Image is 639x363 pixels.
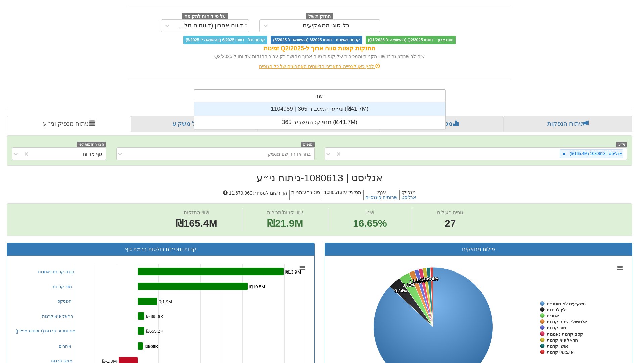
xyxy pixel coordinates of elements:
[399,190,418,200] h5: מנפיק :
[568,150,623,158] div: אנליסט | 1080613 (₪165.4M)
[413,278,425,283] tspan: 1.14%
[128,44,511,53] div: החזקות קופות טווח ארוך ל-Q2/2025 זמינות
[7,172,632,183] h2: אנליסט | 1080613 - ניתוח ני״ע
[146,314,164,319] tspan: ₪665.6K
[267,209,303,215] span: שווי קניות/מכירות
[176,218,217,229] span: ₪165.4M
[53,284,72,289] a: מור קרנות
[547,331,583,337] tspan: קסם קרנות נאמנות
[363,190,399,200] h5: ענף :
[437,209,463,215] span: גופים פעילים
[426,276,438,281] tspan: 0.74%
[504,116,632,132] a: ניתוח הנפקות
[42,314,73,319] a: הראל פיא קרנות
[267,218,303,229] span: ₪21.9M
[547,325,566,330] tspan: מור קרנות
[123,63,516,70] div: לחץ כאן לצפייה בתאריכי הדיווחים האחרונים של כל הגופים
[194,102,445,116] div: ני״ע: ‏המשביר 365 | 1104959 ‎(₪41.7M)‎
[38,269,74,274] a: קסם קרנות נאמנות
[146,329,164,334] tspan: ₪655.2K
[12,246,309,252] h3: קניות ומכירות בולטות ברמת גוף
[128,53,511,60] div: שים לב שבתצוגה זו שווי הקניות והמכירות של קופות טווח ארוך מחושב רק עבור החזקות שדווחו ל Q2/2025
[547,301,586,306] tspan: משקיעים לא מוסדיים
[395,288,407,293] tspan: 3.34%
[194,102,445,129] div: grid
[16,328,76,334] a: אינווסטור קרנות (הוסטינג איילון)
[131,116,257,132] a: פרופיל משקיע
[184,209,209,215] span: שווי החזקות
[353,216,387,231] span: 16.65%
[59,344,71,349] a: אחרים
[306,13,334,20] span: החזקות של
[547,313,559,318] tspan: אחרים
[365,195,397,200] button: שרותים פיננסיים
[289,190,322,200] h5: סוג ני״ע : מניות
[547,350,574,355] tspan: אי.בי.אי קרנות
[221,190,289,200] h5: הון רשום למסחר : 11,679,969
[547,319,587,324] tspan: אלטשולר-שחם קרנות
[57,299,72,304] a: הפניקס
[365,209,374,215] span: שינוי
[616,142,627,147] span: ני״ע
[77,142,106,147] span: הצג החזקות לפי
[301,142,315,147] span: מנפיק
[420,277,432,282] tspan: 1.07%
[322,190,363,200] h5: מס' ני״ע : 1080613
[409,280,421,285] tspan: 1.54%
[403,283,415,288] tspan: 3.01%
[249,284,265,289] tspan: ₪10.5M
[547,338,578,343] tspan: הראל פיא קרנות
[366,36,456,44] span: טווח ארוך - דיווחי Q2/2025 (בהשוואה ל-Q1/2025)
[423,276,436,281] tspan: 1.03%
[547,307,566,312] tspan: ילין לפידות
[401,195,416,200] button: אנליסט
[159,299,172,304] tspan: ₪1.9M
[182,13,228,20] span: על פי דוחות לתקופה
[268,150,311,157] div: בחר או הזן שם מנפיק
[145,344,159,349] tspan: ₪508K
[285,269,301,275] tspan: ₪13.9M
[83,150,102,157] div: גוף מדווח
[183,36,267,44] span: קרנות סל - דיווחי 6/2025 (בהשוואה ל-5/2025)
[437,216,463,231] span: 27
[303,22,349,29] div: כל סוגי המשקיעים
[7,116,131,132] a: ניתוח מנפיק וני״ע
[194,116,445,129] div: מנפיק: ‏המשביר 365 ‎(₪41.7M)‎
[175,22,247,29] div: * דיווח אחרון (דיווחים חלקיים)
[547,344,568,349] tspan: אושן קרנות
[330,246,627,252] h3: פילוח מחזיקים
[271,36,362,44] span: קרנות נאמנות - דיווחי 6/2025 (בהשוואה ל-5/2025)
[416,277,429,282] tspan: 1.13%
